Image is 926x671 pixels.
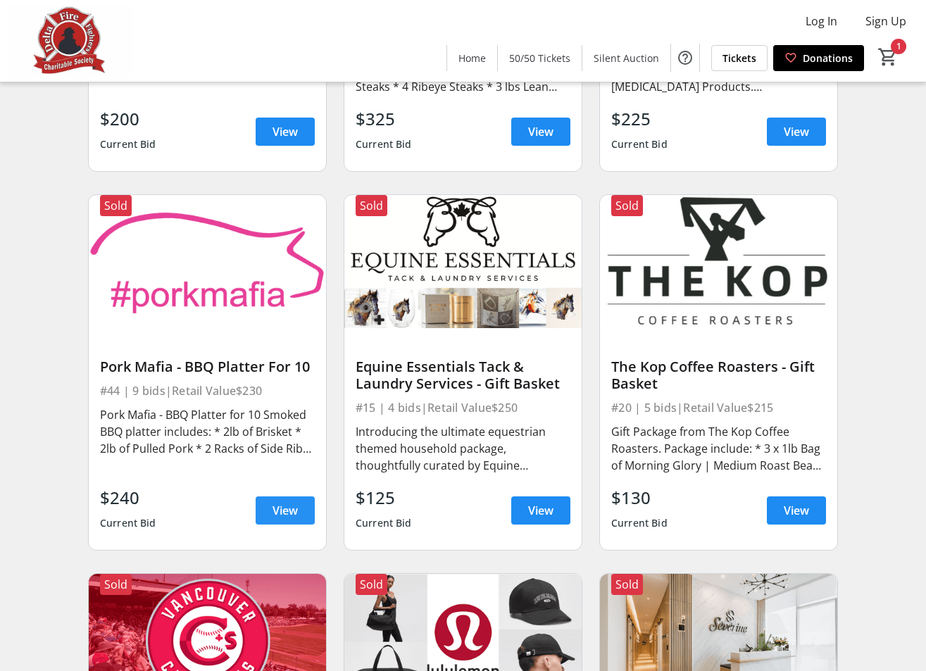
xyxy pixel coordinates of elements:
[344,195,582,329] img: Equine Essentials Tack & Laundry Services - Gift Basket
[89,195,326,329] img: Pork Mafia - BBQ Platter For 10
[611,195,643,216] div: Sold
[528,123,553,140] span: View
[100,358,315,375] div: Pork Mafia - BBQ Platter For 10
[356,423,570,474] div: Introducing the ultimate equestrian themed household package, thoughtfully curated by Equine Esse...
[273,502,298,519] span: View
[498,45,582,71] a: 50/50 Tickets
[773,45,864,71] a: Donations
[611,398,826,418] div: #20 | 5 bids | Retail Value $215
[356,398,570,418] div: #15 | 4 bids | Retail Value $250
[100,195,132,216] div: Sold
[611,132,668,157] div: Current Bid
[806,13,837,30] span: Log In
[100,510,156,536] div: Current Bid
[100,574,132,595] div: Sold
[528,502,553,519] span: View
[356,195,387,216] div: Sold
[854,10,918,32] button: Sign Up
[100,381,315,401] div: #44 | 9 bids | Retail Value $230
[611,485,668,510] div: $130
[256,496,315,525] a: View
[875,44,901,70] button: Cart
[256,118,315,146] a: View
[794,10,849,32] button: Log In
[722,51,756,65] span: Tickets
[784,123,809,140] span: View
[100,106,156,132] div: $200
[509,51,570,65] span: 50/50 Tickets
[447,45,497,71] a: Home
[611,106,668,132] div: $225
[711,45,768,71] a: Tickets
[767,118,826,146] a: View
[865,13,906,30] span: Sign Up
[100,406,315,457] div: Pork Mafia - BBQ Platter for 10 Smoked BBQ platter includes: * 2lb of Brisket * 2lb of Pulled Por...
[356,358,570,392] div: Equine Essentials Tack & Laundry Services - Gift Basket
[356,485,412,510] div: $125
[594,51,659,65] span: Silent Auction
[611,574,643,595] div: Sold
[8,6,134,76] img: Delta Firefighters Charitable Society's Logo
[767,496,826,525] a: View
[356,510,412,536] div: Current Bid
[784,502,809,519] span: View
[611,423,826,474] div: Gift Package from The Kop Coffee Roasters. Package include: * 3 x 1lb Bag of Morning Glory | Medi...
[611,358,826,392] div: The Kop Coffee Roasters - Gift Basket
[582,45,670,71] a: Silent Auction
[273,123,298,140] span: View
[803,51,853,65] span: Donations
[356,106,412,132] div: $325
[600,195,837,329] img: The Kop Coffee Roasters - Gift Basket
[356,574,387,595] div: Sold
[356,132,412,157] div: Current Bid
[511,496,570,525] a: View
[511,118,570,146] a: View
[671,44,699,72] button: Help
[100,132,156,157] div: Current Bid
[100,485,156,510] div: $240
[611,510,668,536] div: Current Bid
[458,51,486,65] span: Home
